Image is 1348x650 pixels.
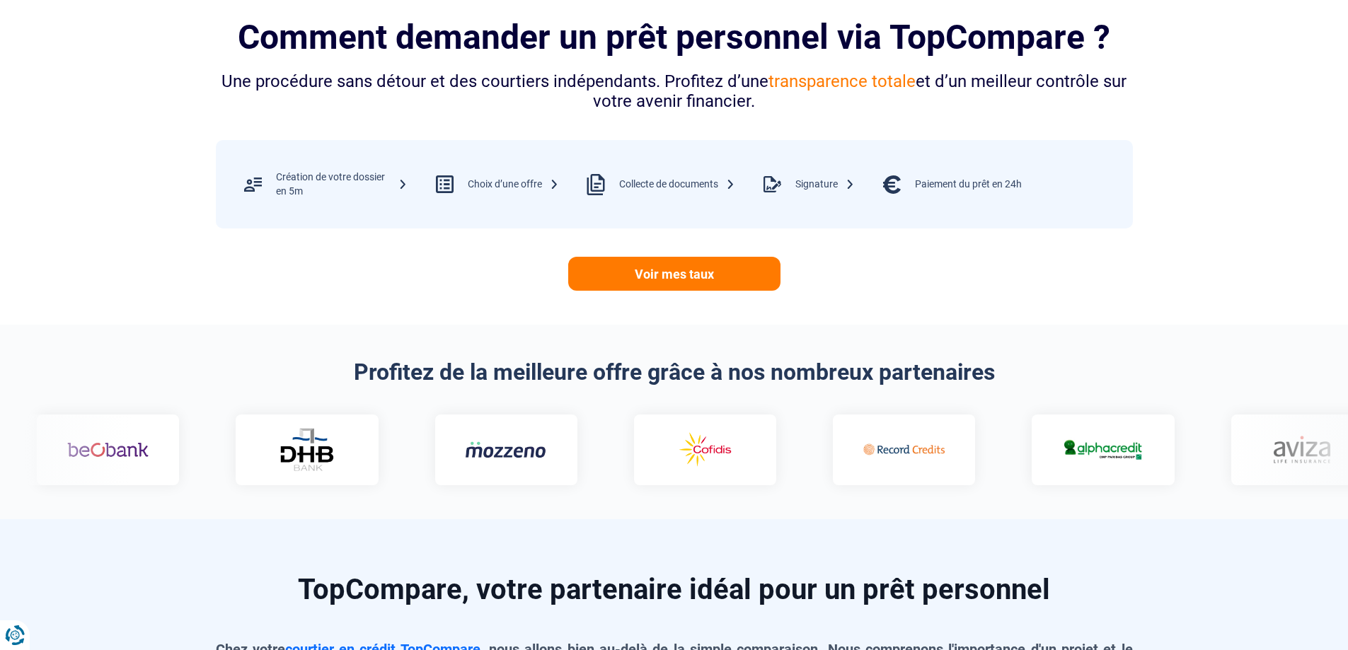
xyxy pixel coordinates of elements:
[278,428,335,471] img: DHB Bank
[568,257,780,291] a: Voir mes taux
[795,178,855,192] div: Signature
[619,178,735,192] div: Collecte de documents
[67,429,148,470] img: Beobank
[664,429,745,470] img: Cofidis
[465,441,546,458] img: Mozzeno
[768,71,916,91] span: transparence totale
[863,429,944,470] img: Record credits
[216,71,1133,112] div: Une procédure sans détour et des courtiers indépendants. Profitez d’une et d’un meilleur contrôle...
[915,178,1022,192] div: Paiement du prêt en 24h
[468,178,559,192] div: Choix d’une offre
[216,18,1133,57] h2: Comment demander un prêt personnel via TopCompare ?
[216,359,1133,385] h2: Profitez de la meilleure offre grâce à nos nombreux partenaires
[216,576,1133,604] h2: TopCompare, votre partenaire idéal pour un prêt personnel
[1062,437,1144,462] img: Alphacredit
[276,170,408,198] div: Création de votre dossier en 5m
